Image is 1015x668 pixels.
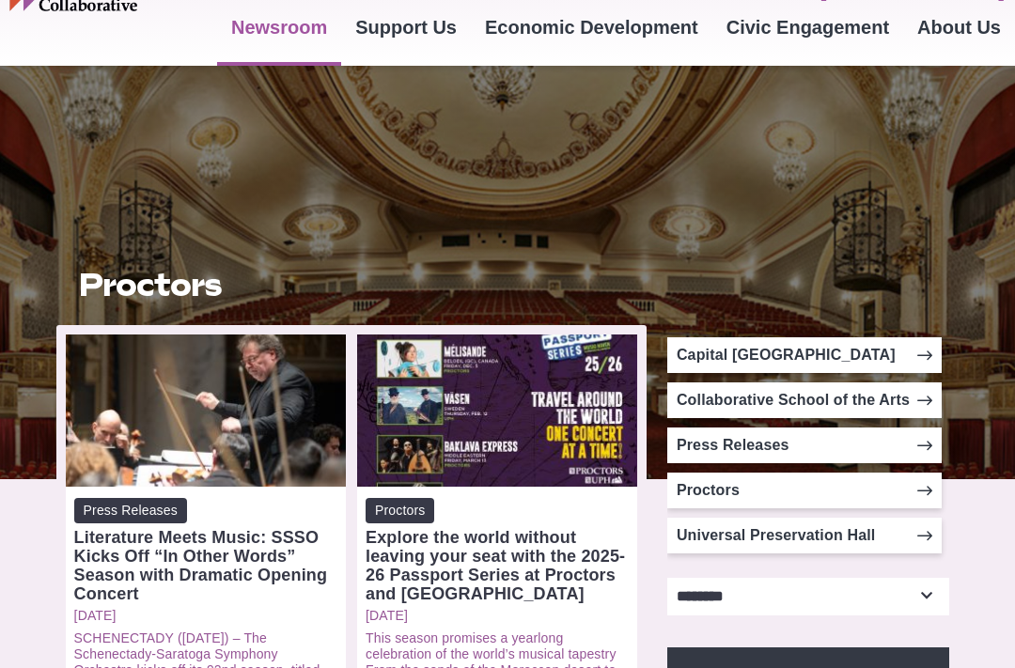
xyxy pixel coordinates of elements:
a: Universal Preservation Hall [667,518,942,553]
a: Civic Engagement [712,2,903,53]
a: Press Releases [667,427,942,463]
a: Proctors [667,473,942,508]
a: Capital [GEOGRAPHIC_DATA] [667,337,942,373]
a: Support Us [341,2,471,53]
a: Economic Development [471,2,712,53]
div: Literature Meets Music: SSSO Kicks Off “In Other Words” Season with Dramatic Opening Concert [74,528,337,603]
a: Press Releases Literature Meets Music: SSSO Kicks Off “In Other Words” Season with Dramatic Openi... [74,498,337,603]
span: Proctors [366,498,434,523]
h1: Proctors [79,267,624,303]
a: Proctors Explore the world without leaving your seat with the 2025-26 Passport Series at Proctors... [366,498,629,603]
a: Collaborative School of the Arts [667,382,942,418]
a: [DATE] [74,608,337,624]
a: [DATE] [366,608,629,624]
span: Press Releases [74,498,187,523]
select: Select category [667,578,949,615]
a: Newsroom [217,2,341,53]
div: Explore the world without leaving your seat with the 2025-26 Passport Series at Proctors and [GEO... [366,528,629,603]
a: About Us [903,2,1015,53]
